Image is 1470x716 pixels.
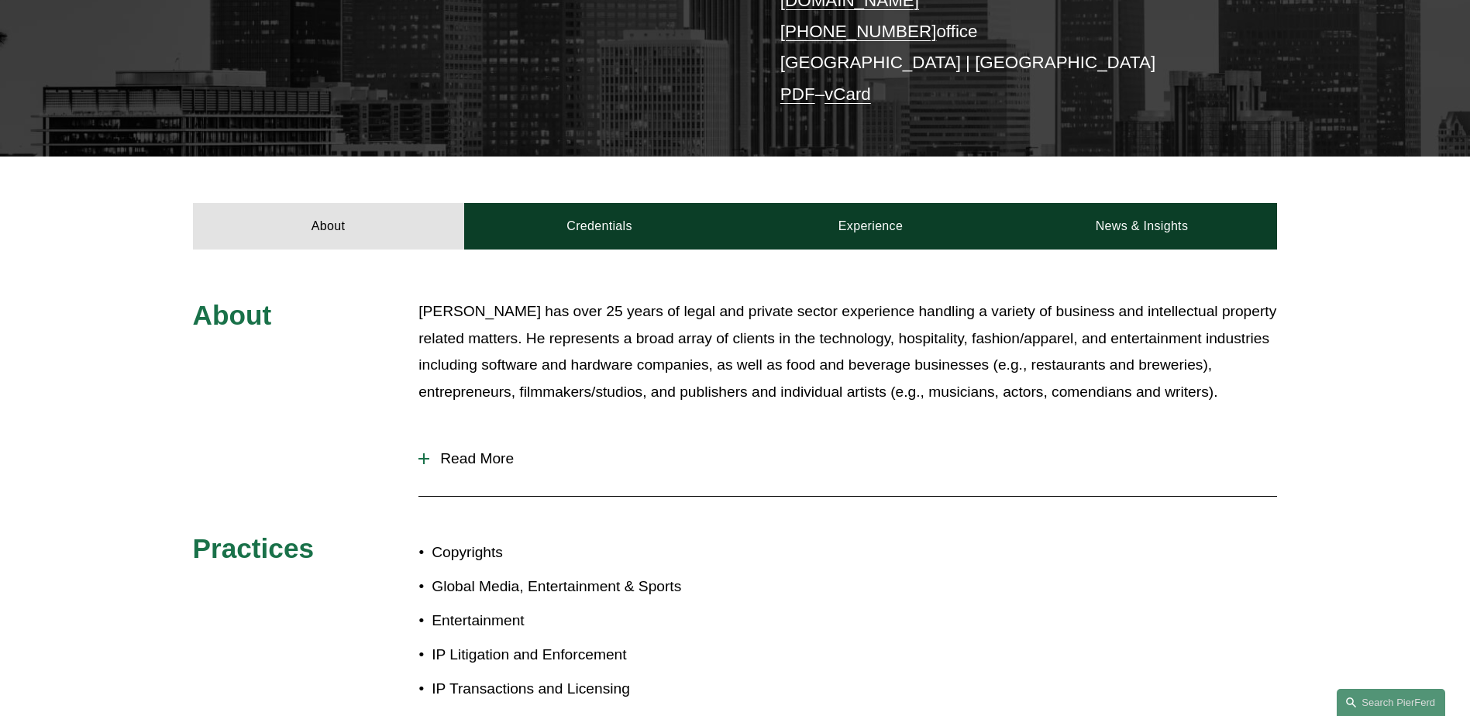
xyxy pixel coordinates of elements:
span: Practices [193,533,315,563]
a: vCard [825,84,871,104]
a: Search this site [1337,689,1445,716]
span: About [193,300,272,330]
button: Read More [418,439,1277,479]
a: About [193,203,464,250]
p: [PERSON_NAME] has over 25 years of legal and private sector experience handling a variety of busi... [418,298,1277,405]
p: Global Media, Entertainment & Sports [432,573,735,601]
p: IP Litigation and Enforcement [432,642,735,669]
p: Copyrights [432,539,735,566]
a: Credentials [464,203,735,250]
a: News & Insights [1006,203,1277,250]
span: Read More [429,450,1277,467]
a: [PHONE_NUMBER] [780,22,937,41]
a: PDF [780,84,815,104]
a: Experience [735,203,1007,250]
p: Entertainment [432,608,735,635]
p: IP Transactions and Licensing [432,676,735,703]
